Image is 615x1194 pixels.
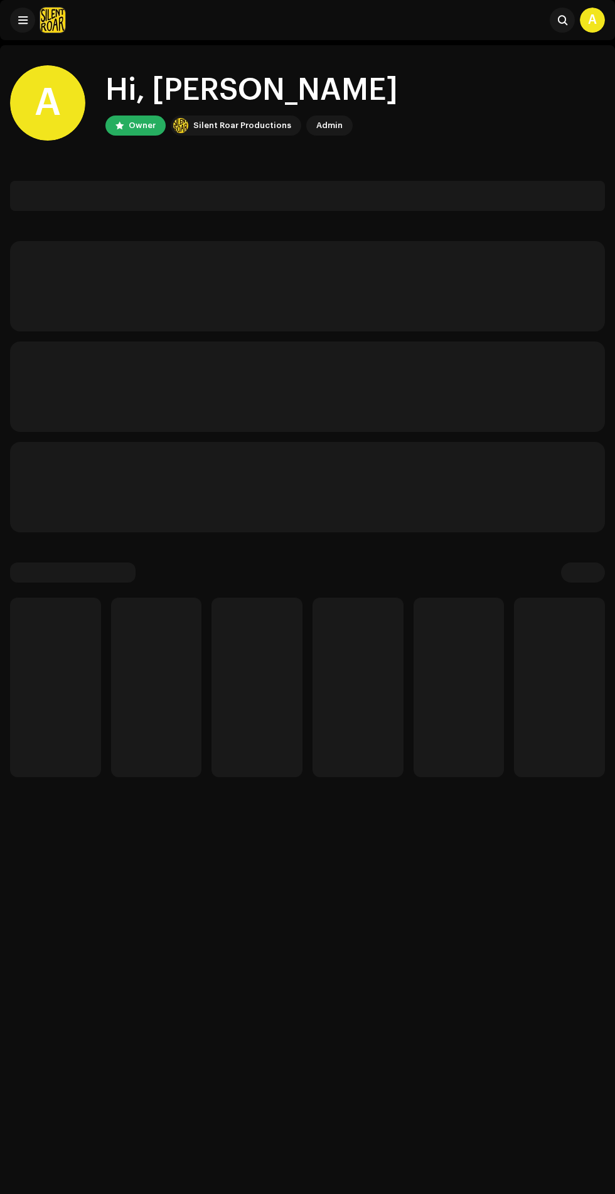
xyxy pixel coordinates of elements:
div: A [580,8,605,33]
img: fcfd72e7-8859-4002-b0df-9a7058150634 [173,118,188,133]
div: Admin [316,118,343,133]
div: A [10,65,85,141]
div: Silent Roar Productions [193,118,291,133]
div: Hi, [PERSON_NAME] [105,70,398,110]
div: Owner [129,118,156,133]
img: fcfd72e7-8859-4002-b0df-9a7058150634 [40,8,65,33]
